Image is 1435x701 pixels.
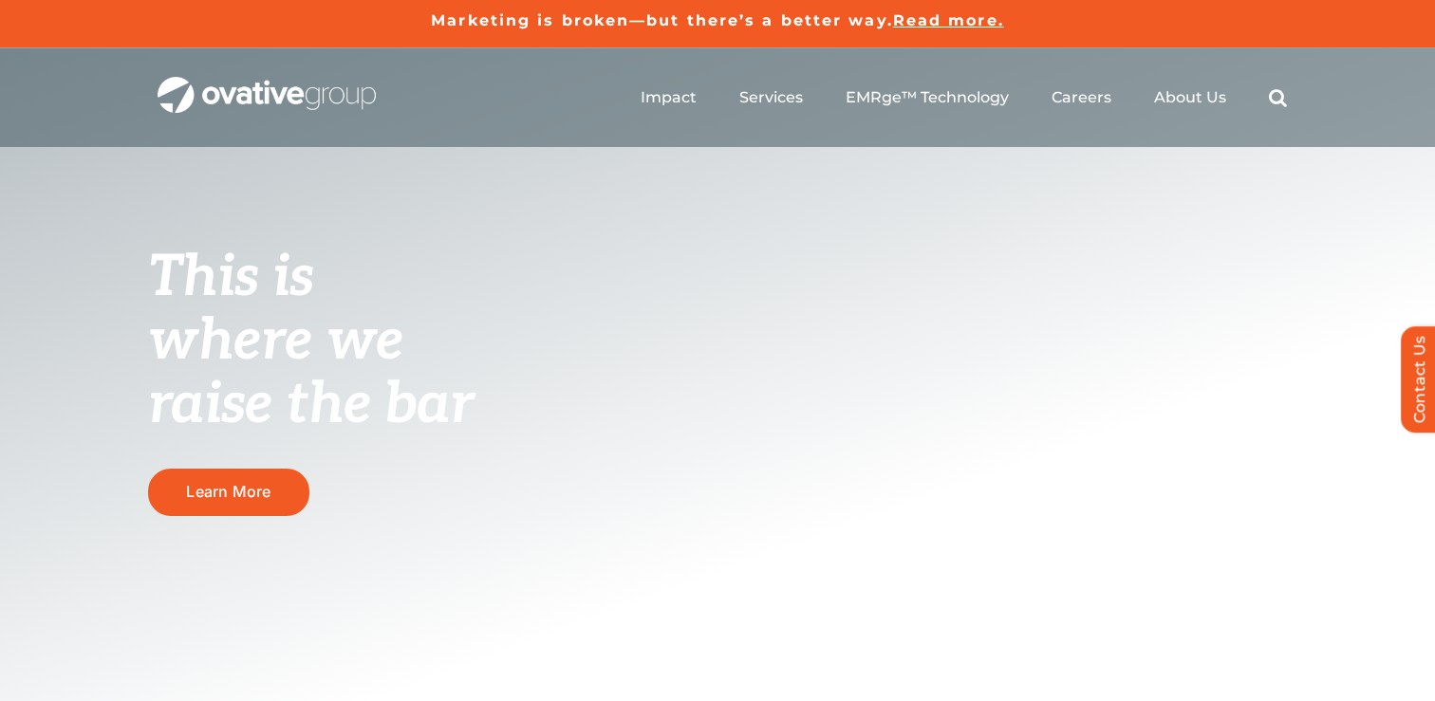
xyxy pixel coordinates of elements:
[1052,88,1111,107] a: Careers
[186,483,270,501] span: Learn More
[1154,88,1226,107] a: About Us
[431,11,893,29] a: Marketing is broken—but there’s a better way.
[641,67,1287,128] nav: Menu
[148,469,309,515] a: Learn More
[893,11,1004,29] a: Read more.
[148,307,474,439] span: where we raise the bar
[148,244,313,312] span: This is
[1269,88,1287,107] a: Search
[641,88,697,107] a: Impact
[846,88,1009,107] a: EMRge™ Technology
[158,75,376,93] a: OG_Full_horizontal_WHT
[739,88,803,107] a: Services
